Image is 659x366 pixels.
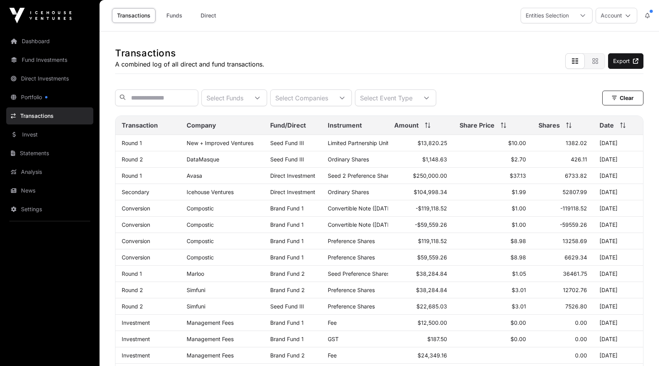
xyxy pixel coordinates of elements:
td: $104,998.34 [388,184,453,200]
a: New + Improved Ventures [187,140,253,146]
a: Simfuni [187,287,205,293]
span: Direct Investment [270,189,315,195]
a: Direct [193,8,224,23]
span: 1382.02 [566,140,587,146]
span: 13258.69 [563,238,587,244]
span: Limited Partnership Units [328,140,392,146]
a: Conversion [122,254,150,261]
span: $3.01 [512,287,526,293]
a: Investment [122,352,150,359]
span: 6629.34 [565,254,587,261]
span: Convertible Note ([DATE]) [328,205,394,212]
span: 0.00 [575,336,587,342]
div: Select Companies [271,90,333,106]
div: Entities Selection [521,8,573,23]
span: $0.00 [510,319,526,326]
td: $187.50 [388,331,453,347]
span: Ordinary Shares [328,156,369,163]
p: Management Fees [187,336,257,342]
td: [DATE] [593,249,643,266]
div: Select Event Type [355,90,417,106]
span: $2.70 [511,156,526,163]
td: [DATE] [593,347,643,364]
td: [DATE] [593,135,643,151]
td: $13,820.25 [388,135,453,151]
span: Amount [394,121,419,130]
span: $37.13 [510,172,526,179]
td: $24,349.16 [388,347,453,364]
span: Instrument [328,121,362,130]
a: Brand Fund 2 [270,352,305,359]
span: 12702.76 [563,287,587,293]
img: Icehouse Ventures Logo [9,8,72,23]
a: Analysis [6,163,93,180]
td: [DATE] [593,217,643,233]
span: Date [600,121,614,130]
span: $1.99 [512,189,526,195]
span: $1.00 [512,221,526,228]
a: Brand Fund 1 [270,205,304,212]
td: -$59,559.26 [388,217,453,233]
a: Brand Fund 1 [270,319,304,326]
a: Fund Investments [6,51,93,68]
a: Brand Fund 1 [270,336,304,342]
td: [DATE] [593,315,643,331]
span: -119118.52 [560,205,587,212]
a: Round 1 [122,140,142,146]
span: Transaction [122,121,158,130]
td: $119,118.52 [388,233,453,249]
span: Shares [538,121,560,130]
span: Preference Shares [328,254,375,261]
span: 7526.80 [565,303,587,310]
span: 426.11 [571,156,587,163]
span: Share Price [460,121,495,130]
a: Compostic [187,205,214,212]
td: [DATE] [593,298,643,315]
a: Compostic [187,238,214,244]
a: DataMasque [187,156,219,163]
a: Avasa [187,172,202,179]
p: Management Fees [187,352,257,359]
a: Compostic [187,254,214,261]
span: Direct Investment [270,172,315,179]
a: Portfolio [6,89,93,106]
a: Seed Fund III [270,156,304,163]
a: Statements [6,145,93,162]
span: Preference Shares [328,238,375,244]
td: [DATE] [593,331,643,347]
span: $0.00 [510,336,526,342]
a: Round 1 [122,270,142,277]
span: 36461.75 [563,270,587,277]
td: [DATE] [593,200,643,217]
td: $38,284.84 [388,266,453,282]
a: Conversion [122,238,150,244]
td: $1,148.63 [388,151,453,168]
span: $8.98 [510,238,526,244]
a: Compostic [187,221,214,228]
a: Round 1 [122,172,142,179]
div: Chat Widget [620,329,659,366]
a: Round 2 [122,287,143,293]
a: Brand Fund 1 [270,221,304,228]
span: Preference Shares [328,303,375,310]
a: Funds [159,8,190,23]
a: Round 2 [122,303,143,310]
span: 52807.99 [563,189,587,195]
td: [DATE] [593,266,643,282]
a: Brand Fund 1 [270,238,304,244]
a: Investment [122,336,150,342]
a: Brand Fund 1 [270,254,304,261]
a: Transactions [6,107,93,124]
a: Conversion [122,205,150,212]
a: Direct Investments [6,70,93,87]
span: $1.05 [512,270,526,277]
td: [DATE] [593,282,643,298]
a: News [6,182,93,199]
span: Company [187,121,216,130]
button: Account [596,8,637,23]
td: [DATE] [593,233,643,249]
a: Conversion [122,221,150,228]
button: Clear [602,91,643,105]
span: $10.00 [508,140,526,146]
p: Management Fees [187,319,257,326]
